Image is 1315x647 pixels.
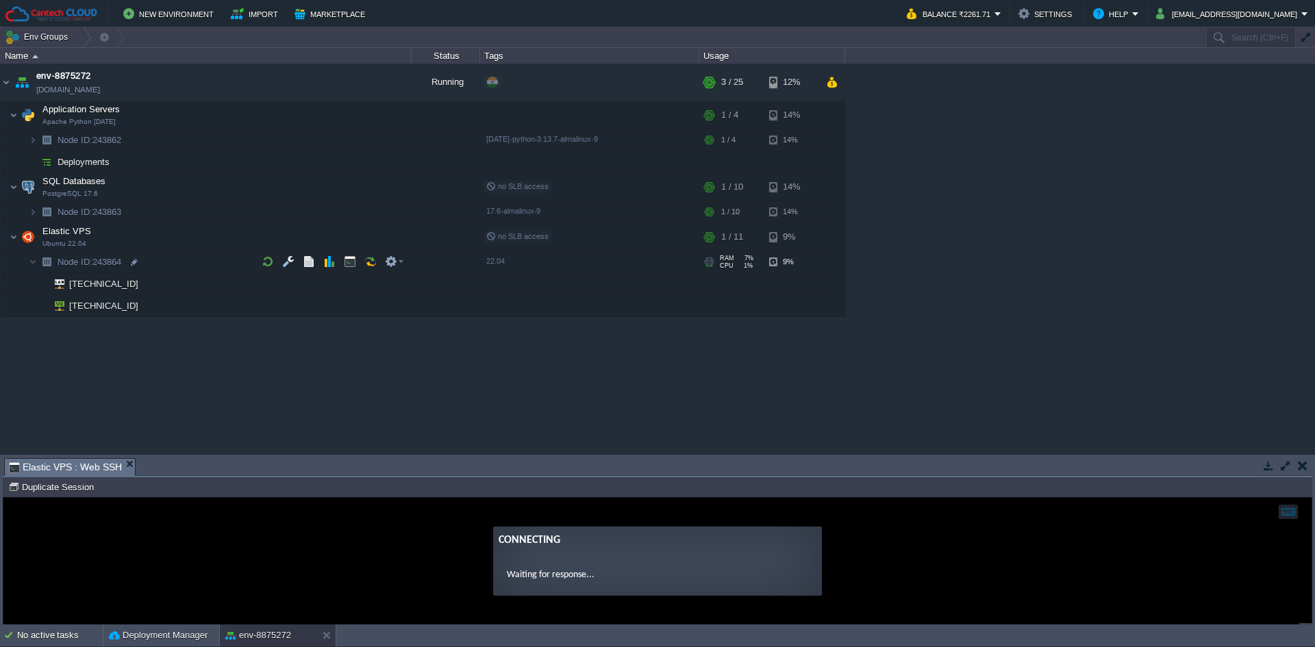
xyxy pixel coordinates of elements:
[68,295,140,316] span: [TECHNICAL_ID]
[45,273,64,294] img: AMDAwAAAACH5BAEAAAAALAAAAAABAAEAAAICRAEAOw==
[56,256,123,268] span: 243864
[37,201,56,223] img: AMDAwAAAACH5BAEAAAAALAAAAAABAAEAAAICRAEAOw==
[721,201,740,223] div: 1 / 10
[18,173,38,201] img: AMDAwAAAACH5BAEAAAAALAAAAAABAAEAAAICRAEAOw==
[769,64,814,101] div: 12%
[486,232,549,240] span: no SLB access
[486,182,549,190] span: no SLB access
[295,5,369,22] button: Marketplace
[41,225,93,237] span: Elastic VPS
[42,118,116,126] span: Apache Python [DATE]
[495,34,813,51] div: Connecting
[5,5,98,23] img: Cantech Cloud
[56,206,123,218] span: 243863
[29,251,37,272] img: AMDAwAAAACH5BAEAAAAALAAAAAABAAEAAAICRAEAOw==
[721,129,736,151] div: 1 / 4
[1,64,12,101] img: AMDAwAAAACH5BAEAAAAALAAAAAABAAEAAAICRAEAOw==
[109,629,208,642] button: Deployment Manager
[1093,5,1132,22] button: Help
[58,207,92,217] span: Node ID:
[56,206,123,218] a: Node ID:243863
[1156,5,1301,22] button: [EMAIL_ADDRESS][DOMAIN_NAME]
[29,151,37,173] img: AMDAwAAAACH5BAEAAAAALAAAAAABAAEAAAICRAEAOw==
[37,295,45,316] img: AMDAwAAAACH5BAEAAAAALAAAAAABAAEAAAICRAEAOw==
[769,251,814,272] div: 9%
[739,262,753,269] span: 1%
[10,173,18,201] img: AMDAwAAAACH5BAEAAAAALAAAAAABAAEAAAICRAEAOw==
[907,5,994,22] button: Balance ₹2261.71
[720,262,734,269] span: CPU
[41,226,93,236] a: Elastic VPSUbuntu 22.04
[68,301,140,311] a: [TECHNICAL_ID]
[56,156,112,168] a: Deployments
[721,173,743,201] div: 1 / 10
[29,201,37,223] img: AMDAwAAAACH5BAEAAAAALAAAAAABAAEAAAICRAEAOw==
[45,295,64,316] img: AMDAwAAAACH5BAEAAAAALAAAAAABAAEAAAICRAEAOw==
[68,279,140,289] a: [TECHNICAL_ID]
[12,64,32,101] img: AMDAwAAAACH5BAEAAAAALAAAAAABAAEAAAICRAEAOw==
[721,101,738,129] div: 1 / 4
[769,173,814,201] div: 14%
[700,48,844,64] div: Usage
[41,175,108,187] span: SQL Databases
[10,101,18,129] img: AMDAwAAAACH5BAEAAAAALAAAAAABAAEAAAICRAEAOw==
[769,201,814,223] div: 14%
[56,134,123,146] a: Node ID:243862
[56,134,123,146] span: 243862
[32,55,38,58] img: AMDAwAAAACH5BAEAAAAALAAAAAABAAEAAAICRAEAOw==
[721,64,743,101] div: 3 / 25
[36,69,91,83] a: env-8875272
[486,257,505,265] span: 22.04
[58,257,92,267] span: Node ID:
[721,223,743,251] div: 1 / 11
[486,135,598,143] span: [DATE]-python-3.13.7-almalinux-9
[412,48,479,64] div: Status
[769,101,814,129] div: 14%
[123,5,218,22] button: New Environment
[18,101,38,129] img: AMDAwAAAACH5BAEAAAAALAAAAAABAAEAAAICRAEAOw==
[412,64,480,101] div: Running
[486,207,540,215] span: 17.6-almalinux-9
[37,129,56,151] img: AMDAwAAAACH5BAEAAAAALAAAAAABAAEAAAICRAEAOw==
[37,251,56,272] img: AMDAwAAAACH5BAEAAAAALAAAAAABAAEAAAICRAEAOw==
[10,223,18,251] img: AMDAwAAAACH5BAEAAAAALAAAAAABAAEAAAICRAEAOw==
[42,240,86,248] span: Ubuntu 22.04
[720,255,734,262] span: RAM
[36,83,100,97] a: [DOMAIN_NAME]
[42,190,98,198] span: PostgreSQL 17.6
[37,273,45,294] img: AMDAwAAAACH5BAEAAAAALAAAAAABAAEAAAICRAEAOw==
[58,135,92,145] span: Node ID:
[1,48,411,64] div: Name
[1018,5,1076,22] button: Settings
[9,459,122,476] span: Elastic VPS : Web SSH
[225,629,291,642] button: env-8875272
[769,129,814,151] div: 14%
[37,151,56,173] img: AMDAwAAAACH5BAEAAAAALAAAAAABAAEAAAICRAEAOw==
[740,255,753,262] span: 7%
[56,256,123,268] a: Node ID:243864
[769,223,814,251] div: 9%
[503,70,805,84] p: Waiting for response...
[481,48,699,64] div: Tags
[231,5,282,22] button: Import
[68,273,140,294] span: [TECHNICAL_ID]
[41,176,108,186] a: SQL DatabasesPostgreSQL 17.6
[18,223,38,251] img: AMDAwAAAACH5BAEAAAAALAAAAAABAAEAAAICRAEAOw==
[29,129,37,151] img: AMDAwAAAACH5BAEAAAAALAAAAAABAAEAAAICRAEAOw==
[17,624,103,646] div: No active tasks
[41,104,122,114] a: Application ServersApache Python [DATE]
[41,103,122,115] span: Application Servers
[8,481,98,493] button: Duplicate Session
[5,27,73,47] button: Env Groups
